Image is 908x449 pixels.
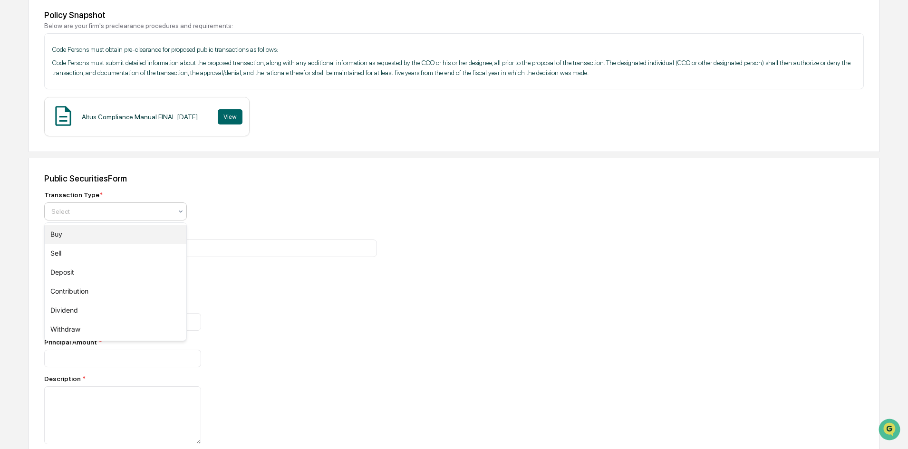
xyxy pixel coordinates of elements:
span: Preclearance [19,120,61,129]
div: Description [44,375,377,382]
div: Below are your firm's preclearance procedures and requirements: [44,22,864,29]
img: 1746055101610-c473b297-6a78-478c-a979-82029cc54cd1 [10,73,27,90]
span: Data Lookup [19,138,60,147]
iframe: Open customer support [878,418,903,443]
span: Pylon [95,161,115,168]
div: We're available if you need us! [32,82,120,90]
div: Transaction Type [44,191,103,199]
img: Document Icon [51,104,75,128]
div: Start new chat [32,73,156,82]
div: Dividend [45,301,186,320]
p: How can we help? [10,20,173,35]
div: Buy [45,225,186,244]
a: 🔎Data Lookup [6,134,64,151]
div: Principal Amount [44,338,377,346]
button: View [218,109,242,124]
span: Attestations [78,120,118,129]
div: 🖐️ [10,121,17,128]
div: Number of Shares [44,302,377,309]
div: Contribution [45,282,186,301]
p: Code Persons must obtain pre-clearance for proposed public transactions as follows: [52,45,856,55]
a: Powered byPylon [67,161,115,168]
p: Code Persons must submit detailed information about the proposed transaction, along with any addi... [52,58,856,78]
div: Sell [45,244,186,263]
div: Policy Snapshot [44,10,864,20]
div: Public Securities Form [44,173,864,183]
button: Start new chat [162,76,173,87]
div: Deposit [45,263,186,282]
div: Withdraw [45,320,186,339]
div: 🗄️ [69,121,77,128]
div: Security Identifier [44,228,377,236]
a: 🖐️Preclearance [6,116,65,133]
div: Altus Compliance Manual FINAL [DATE] [82,113,198,121]
div: 🔎 [10,139,17,146]
a: 🗄️Attestations [65,116,122,133]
